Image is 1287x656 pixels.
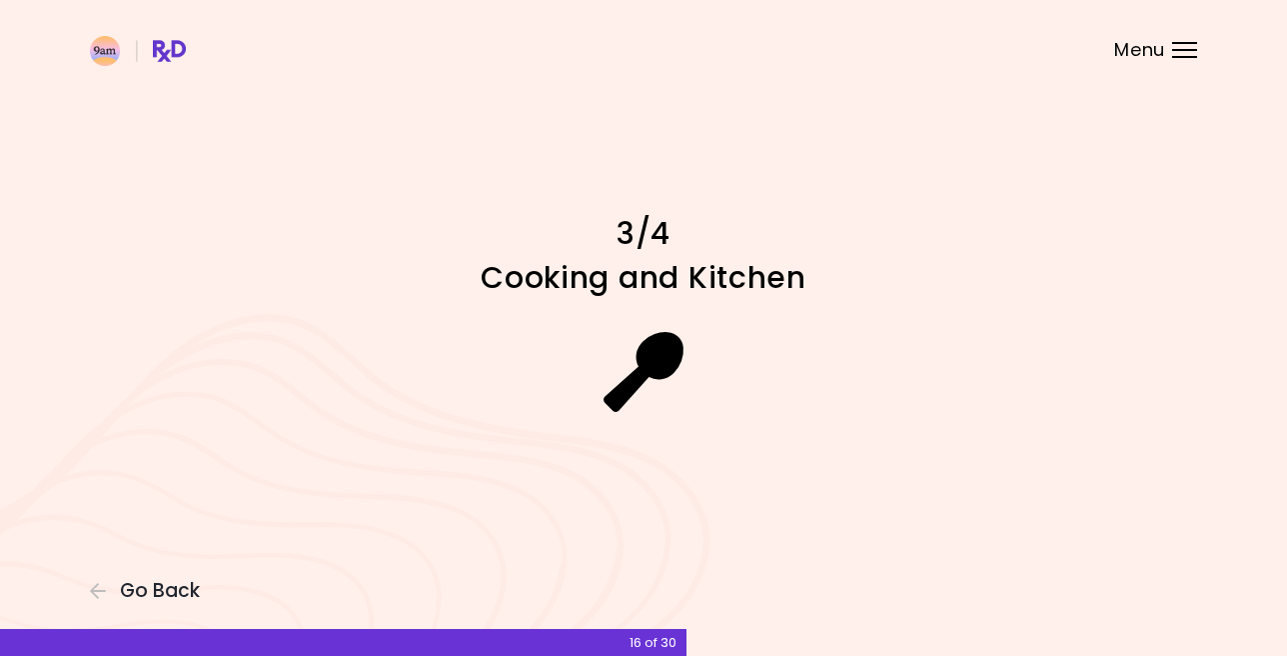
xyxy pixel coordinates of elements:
button: Go Back [90,580,210,602]
img: RxDiet [90,36,186,66]
span: Menu [1114,41,1165,59]
h1: Cooking and Kitchen [294,258,993,297]
h1: 3/4 [294,214,993,253]
span: Go Back [120,580,200,602]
